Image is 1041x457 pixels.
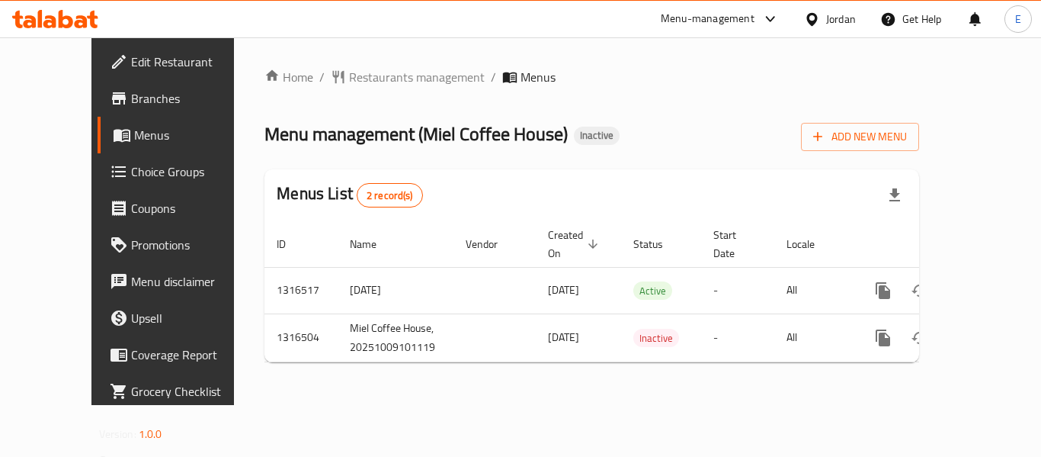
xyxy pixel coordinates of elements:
td: Miel Coffee House, 20251009101119 [338,314,453,362]
span: Name [350,235,396,253]
div: Jordan [826,11,856,27]
table: enhanced table [264,221,1023,362]
span: Choice Groups [131,163,253,181]
span: Version: [99,424,136,444]
h2: Menus List [277,182,422,208]
td: All [774,314,853,362]
th: Actions [853,221,1023,268]
button: more [865,272,902,309]
span: Vendor [466,235,517,253]
a: Restaurants management [331,68,485,86]
td: - [701,267,774,314]
a: Coupons [98,190,265,227]
td: - [701,314,774,362]
span: Active [633,282,672,300]
span: Menu management ( Miel Coffee House ) [264,117,568,151]
a: Choice Groups [98,153,265,190]
span: Menus [520,68,556,86]
span: Edit Restaurant [131,53,253,71]
span: Inactive [574,129,620,142]
span: Inactive [633,330,679,347]
div: Inactive [574,127,620,145]
span: Menus [134,126,253,144]
button: more [865,320,902,356]
li: / [319,68,325,86]
span: Upsell [131,309,253,327]
span: [DATE] [548,327,579,347]
span: [DATE] [548,280,579,300]
li: / [491,68,496,86]
a: Menus [98,117,265,153]
span: 1.0.0 [139,424,162,444]
a: Coverage Report [98,336,265,373]
button: Change Status [902,320,938,356]
span: Branches [131,89,253,108]
span: Add New Menu [813,127,907,146]
a: Upsell [98,300,265,336]
a: Home [264,68,313,86]
td: 1316517 [264,267,338,314]
td: [DATE] [338,267,453,314]
span: 2 record(s) [357,188,422,203]
nav: breadcrumb [264,68,919,86]
span: Restaurants management [349,68,485,86]
button: Add New Menu [801,123,919,151]
a: Grocery Checklist [98,373,265,410]
span: Coverage Report [131,346,253,364]
span: E [1015,11,1021,27]
a: Branches [98,80,265,117]
span: Locale [786,235,834,253]
div: Active [633,282,672,300]
span: Grocery Checklist [131,382,253,401]
div: Total records count [357,183,423,208]
button: Change Status [902,272,938,309]
span: Promotions [131,236,253,254]
a: Edit Restaurant [98,43,265,80]
span: Coupons [131,199,253,217]
td: 1316504 [264,314,338,362]
span: ID [277,235,306,253]
a: Menu disclaimer [98,263,265,300]
span: Created On [548,226,603,262]
span: Status [633,235,683,253]
td: All [774,267,853,314]
a: Promotions [98,227,265,263]
span: Menu disclaimer [131,272,253,291]
div: Menu-management [661,10,754,28]
span: Start Date [713,226,756,262]
div: Export file [876,177,913,214]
